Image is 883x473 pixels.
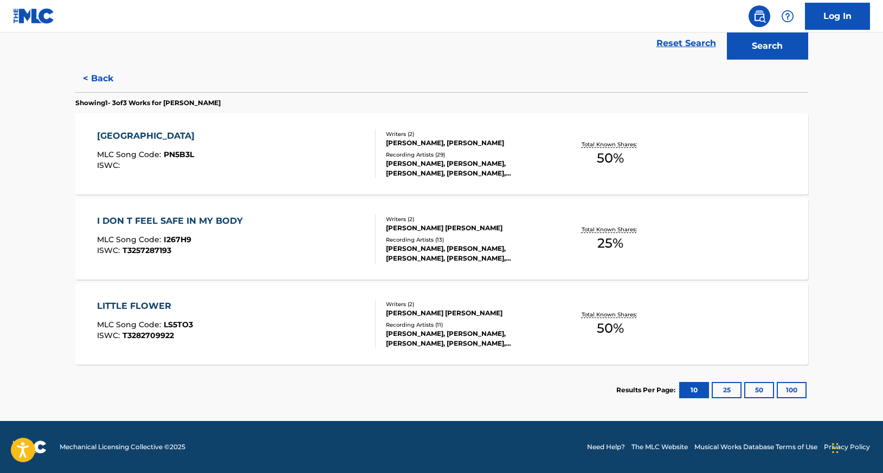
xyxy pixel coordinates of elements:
[386,151,550,159] div: Recording Artists ( 29 )
[582,225,640,234] p: Total Known Shares:
[386,244,550,263] div: [PERSON_NAME], [PERSON_NAME], [PERSON_NAME], [PERSON_NAME], [PERSON_NAME]
[824,442,870,452] a: Privacy Policy
[597,148,624,168] span: 50 %
[60,442,185,452] span: Mechanical Licensing Collective © 2025
[386,130,550,138] div: Writers ( 2 )
[97,160,123,170] span: ISWC :
[781,10,794,23] img: help
[616,385,678,395] p: Results Per Page:
[75,198,808,280] a: I DON T FEEL SAFE IN MY BODYMLC Song Code:I267H9ISWC:T3257287193Writers (2)[PERSON_NAME] [PERSON_...
[805,3,870,30] a: Log In
[386,215,550,223] div: Writers ( 2 )
[749,5,770,27] a: Public Search
[597,234,623,253] span: 25 %
[97,300,193,313] div: LITTLE FLOWER
[97,235,164,244] span: MLC Song Code :
[712,382,742,398] button: 25
[97,150,164,159] span: MLC Song Code :
[832,432,839,464] div: Drag
[97,320,164,329] span: MLC Song Code :
[97,129,200,142] div: [GEOGRAPHIC_DATA]
[97,215,248,228] div: I DON T FEEL SAFE IN MY BODY
[13,8,55,24] img: MLC Logo
[97,331,123,340] span: ISWC :
[164,150,194,159] span: PN5B3L
[75,98,221,108] p: Showing 1 - 3 of 3 Works for [PERSON_NAME]
[123,331,174,340] span: T3282709922
[386,329,550,348] div: [PERSON_NAME], [PERSON_NAME], [PERSON_NAME], [PERSON_NAME], [PERSON_NAME]
[582,140,640,148] p: Total Known Shares:
[386,223,550,233] div: [PERSON_NAME] [PERSON_NAME]
[597,319,624,338] span: 50 %
[164,235,191,244] span: I267H9
[75,283,808,365] a: LITTLE FLOWERMLC Song Code:LS5TO3ISWC:T3282709922Writers (2)[PERSON_NAME] [PERSON_NAME]Recording ...
[75,65,140,92] button: < Back
[587,442,625,452] a: Need Help?
[386,138,550,148] div: [PERSON_NAME], [PERSON_NAME]
[651,31,721,55] a: Reset Search
[164,320,193,329] span: LS5TO3
[75,113,808,195] a: [GEOGRAPHIC_DATA]MLC Song Code:PN5B3LISWC:Writers (2)[PERSON_NAME], [PERSON_NAME]Recording Artist...
[123,245,171,255] span: T3257287193
[829,421,883,473] iframe: Chat Widget
[582,310,640,319] p: Total Known Shares:
[386,321,550,329] div: Recording Artists ( 11 )
[13,440,47,453] img: logo
[694,442,817,452] a: Musical Works Database Terms of Use
[386,159,550,178] div: [PERSON_NAME], [PERSON_NAME], [PERSON_NAME], [PERSON_NAME], [PERSON_NAME]
[777,382,807,398] button: 100
[679,382,709,398] button: 10
[744,382,774,398] button: 50
[631,442,688,452] a: The MLC Website
[753,10,766,23] img: search
[386,236,550,244] div: Recording Artists ( 13 )
[386,308,550,318] div: [PERSON_NAME] [PERSON_NAME]
[777,5,798,27] div: Help
[727,33,808,60] button: Search
[386,300,550,308] div: Writers ( 2 )
[97,245,123,255] span: ISWC :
